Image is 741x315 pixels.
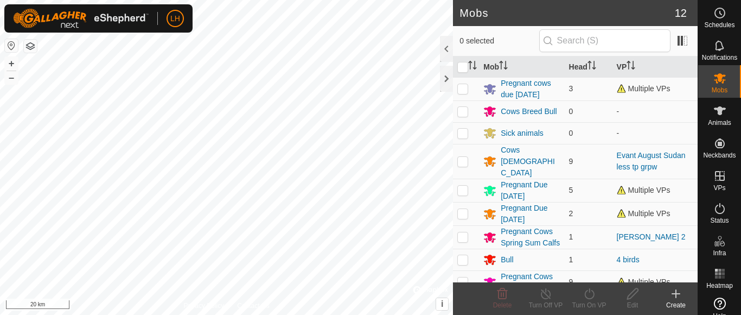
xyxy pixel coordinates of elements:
p-sorticon: Activate to sort [627,62,635,71]
button: Reset Map [5,39,18,52]
span: 9 [569,157,573,166]
input: Search (S) [539,29,670,52]
div: Pregnant Due [DATE] [501,179,560,202]
p-sorticon: Activate to sort [587,62,596,71]
span: Heatmap [706,282,733,289]
div: Pregnant cows due [DATE] [501,78,560,100]
a: [PERSON_NAME] 2 [617,232,686,241]
span: 1 [569,232,573,241]
div: Turn Off VP [524,300,567,310]
div: Create [654,300,698,310]
span: Multiple VPs [617,84,670,93]
img: Gallagher Logo [13,9,149,28]
div: Cows Breed Bull [501,106,557,117]
span: LH [170,13,180,24]
p-sorticon: Activate to sort [468,62,477,71]
div: Pregnant Due [DATE] [501,203,560,225]
span: 1 [569,255,573,264]
div: Bull [501,254,513,266]
span: Infra [713,250,726,256]
span: Multiple VPs [617,186,670,194]
button: – [5,71,18,84]
div: Edit [611,300,654,310]
a: 4 birds [617,255,640,264]
span: 12 [675,5,687,21]
span: Delete [493,301,512,309]
div: Sick animals [501,128,544,139]
span: i [441,299,443,308]
button: Map Layers [24,40,37,53]
th: VP [612,56,698,78]
span: Mobs [712,87,727,93]
td: - [612,100,698,122]
p-sorticon: Activate to sort [499,62,508,71]
span: Neckbands [703,152,736,159]
span: 0 [569,129,573,137]
th: Mob [479,56,564,78]
span: Notifications [702,54,737,61]
div: Pregnant Cows Spring Sum Calfs [501,226,560,249]
div: Pregnant Cows Fall Calvers [501,271,560,294]
span: Status [710,217,729,224]
span: Animals [708,119,731,126]
span: VPs [713,185,725,191]
a: Contact Us [237,301,269,311]
a: Evant August Sudan less tp grpw [617,151,686,171]
span: 9 [569,278,573,286]
button: i [436,298,448,310]
span: 0 [569,107,573,116]
span: 5 [569,186,573,194]
span: Multiple VPs [617,278,670,286]
span: 2 [569,209,573,218]
th: Head [565,56,612,78]
td: - [612,122,698,144]
a: Privacy Policy [184,301,225,311]
span: 3 [569,84,573,93]
span: 0 selected [459,35,539,47]
div: Turn On VP [567,300,611,310]
button: + [5,57,18,70]
h2: Mobs [459,7,675,20]
span: Multiple VPs [617,209,670,218]
span: Schedules [704,22,734,28]
div: Cows [DEMOGRAPHIC_DATA] [501,144,560,179]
